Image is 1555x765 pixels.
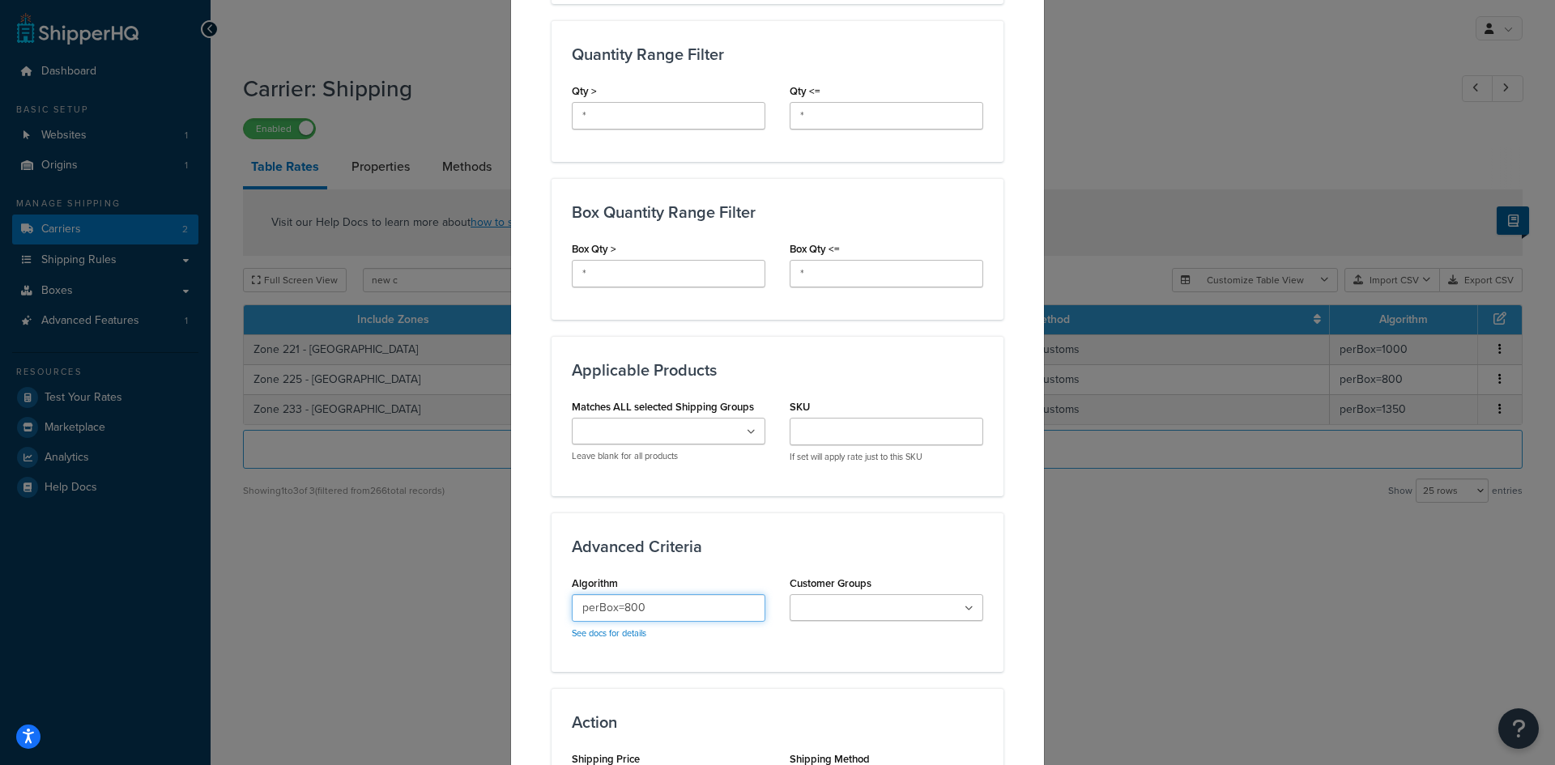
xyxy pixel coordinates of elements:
[572,401,754,413] label: Matches ALL selected Shipping Groups
[572,538,983,555] h3: Advanced Criteria
[790,401,810,413] label: SKU
[572,713,983,731] h3: Action
[572,361,983,379] h3: Applicable Products
[790,577,871,589] label: Customer Groups
[790,753,870,765] label: Shipping Method
[790,85,820,97] label: Qty <=
[572,243,616,255] label: Box Qty >
[572,627,646,640] a: See docs for details
[572,577,618,589] label: Algorithm
[572,203,983,221] h3: Box Quantity Range Filter
[572,450,765,462] p: Leave blank for all products
[572,45,983,63] h3: Quantity Range Filter
[572,85,597,97] label: Qty >
[790,451,983,463] p: If set will apply rate just to this SKU
[790,243,840,255] label: Box Qty <=
[572,753,640,765] label: Shipping Price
